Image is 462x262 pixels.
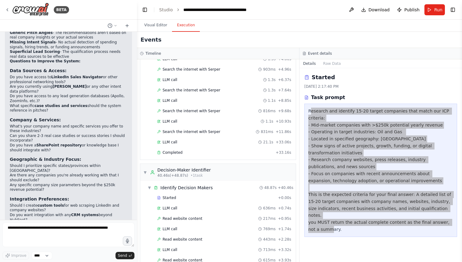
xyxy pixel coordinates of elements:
span: + 0.74s [278,206,291,211]
li: Do you want integration with any beyond HubSpot? [10,213,127,222]
span: 48.87s [264,185,277,190]
button: Show right sidebar [449,6,457,14]
button: Download [359,4,392,15]
span: + 0.00s [278,195,291,200]
strong: Data Sources & Access: [10,68,67,73]
li: Do you have a or knowledge base I should integrate with? [10,143,127,153]
h3: Timeline [145,51,161,56]
span: + 10.93s [276,119,291,124]
span: 769ms [263,227,276,231]
button: Start a new chat [122,22,132,29]
li: Are you currently using or any other intent data platforms? [10,84,127,94]
span: Search the internet with Serper [163,129,220,134]
span: + 33.06s [276,140,291,145]
button: Visual Editor [139,19,172,32]
span: + 8.85s [278,98,291,103]
div: [DATE] 2:17:40 PM [304,84,457,89]
span: 443ms [263,237,276,242]
li: - The qualification process needs real data sources to be effective [10,50,127,59]
span: ▼ [143,170,147,175]
span: Search the internet with Serper [163,109,220,113]
li: Any specific company size parameters beyond the $250k revenue potential? [10,183,127,192]
span: Search the internet with Serper [163,88,220,93]
li: - No actual detection of spending signals, hiring trends, or funding announcements [10,40,127,50]
span: Improve [11,253,26,258]
span: + 3.32s [278,247,291,252]
span: Search the internet with Serper [163,67,220,72]
span: LLM call [163,247,177,252]
span: + 11.86s [276,129,291,134]
span: LLM call [163,140,177,145]
strong: [PERSON_NAME] [53,84,87,89]
strong: Questions to Improve the System: [10,59,80,63]
button: Run [424,4,445,15]
span: + 1.74s [278,227,291,231]
span: • 1 task [191,173,203,178]
li: Should I prioritize specific states/provinces within [GEOGRAPHIC_DATA]? [10,164,127,173]
span: Download [369,7,390,13]
span: 903ms [263,67,276,72]
strong: Company & Services: [10,117,61,122]
li: Can you share 2-3 real case studies or success stories I should incorporate? [10,134,127,143]
button: Improve [2,252,29,260]
span: Read website content [163,237,202,242]
span: + 0.95s [278,216,291,221]
span: 1.1s [266,119,273,124]
strong: case studies and services [35,104,87,108]
span: 713ms [263,247,276,252]
span: Run [434,7,442,13]
span: + 6.37s [278,77,291,82]
span: LLM call [163,98,177,103]
span: + 33.16s [276,150,291,155]
strong: Geographic & Industry Focus: [10,157,81,162]
span: + 4.96s [278,67,291,72]
button: Publish [394,4,422,15]
li: Do you have access to any lead generation databases (Apollo, ZoomInfo, etc.)? [10,94,127,103]
li: - The recommendations aren't based on real company insights or your actual services [10,31,127,40]
div: Identify Decision Makers [160,185,213,191]
strong: CRM systems [71,213,99,217]
strong: custom tools [37,203,64,208]
span: + 7.64s [278,88,291,93]
span: Publish [404,7,420,13]
strong: Generic Pitch Angles [10,31,53,35]
nav: breadcrumb [159,7,252,13]
strong: Superficial Lead Scoring [10,50,60,54]
div: BETA [54,6,69,13]
span: 1.3s [268,88,276,93]
span: 636ms [263,206,276,211]
span: ▼ [148,185,151,190]
span: Send [118,253,127,258]
h3: Task prompt [311,94,345,101]
div: Research and identify 15-20 target companies that match our ICP criteria: - Mid-market companies ... [308,108,453,233]
button: Hide left sidebar [141,6,149,14]
button: Execution [172,19,200,32]
button: Details [299,59,320,68]
span: LLM call [163,227,177,231]
span: 217ms [263,216,276,221]
span: + 40.46s [278,185,293,190]
span: + 9.68s [278,109,291,113]
span: Started [163,195,176,200]
li: What's your company name and specific services you offer to these industries? [10,124,127,134]
button: Switch to previous chat [105,22,120,29]
span: LLM call [163,206,177,211]
span: 40.46s (+48.87s) [157,173,188,178]
span: 831ms [261,129,273,134]
li: Are there any companies you're already working with that I should exclude? [10,173,127,183]
span: LLM call [163,119,177,124]
h2: Events [141,35,161,44]
li: Do you have access to or other professional networking tools? [10,75,127,84]
button: Send [116,252,134,259]
img: Logo [12,3,49,17]
span: 1.3s [268,77,276,82]
span: + 2.28s [278,237,291,242]
strong: LinkedIn Sales Navigator [51,75,103,79]
span: 21.1s [263,140,273,145]
strong: Integration Preferences: [10,197,69,201]
span: 816ms [263,109,276,113]
li: Should I create for web scraping LinkedIn and company websites? [10,203,127,213]
span: Completed [163,150,182,155]
button: Click to speak your automation idea [123,236,132,245]
span: 1.1s [268,98,276,103]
